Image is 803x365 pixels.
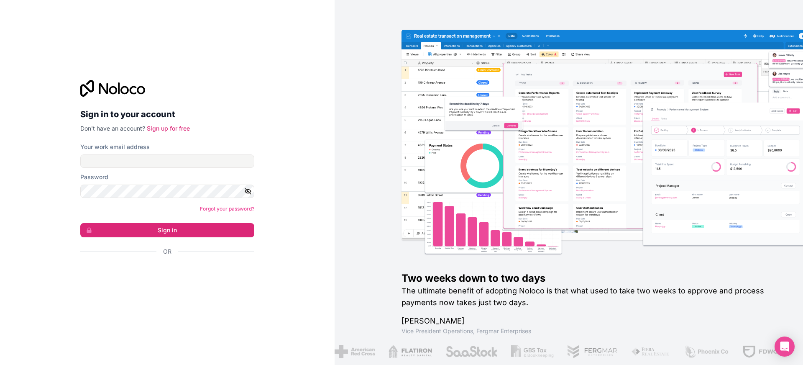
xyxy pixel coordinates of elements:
[163,247,171,256] span: Or
[511,345,554,358] img: /assets/gbstax-C-GtDUiK.png
[742,345,791,358] img: /assets/fdworks-Bi04fVtw.png
[335,345,375,358] img: /assets/american-red-cross-BAupjrZR.png
[567,345,618,358] img: /assets/fergmar-CudnrXN5.png
[200,206,254,212] a: Forgot your password?
[775,337,795,357] div: Open Intercom Messenger
[80,154,254,168] input: Email address
[80,107,254,122] h2: Sign in to your account
[684,345,729,358] img: /assets/phoenix-BREaitsQ.png
[80,223,254,237] button: Sign in
[147,125,190,132] a: Sign up for free
[401,327,776,335] h1: Vice President Operations , Fergmar Enterprises
[80,143,150,151] label: Your work email address
[80,125,145,132] span: Don't have an account?
[401,285,776,308] h2: The ultimate benefit of adopting Noloco is that what used to take two weeks to approve and proces...
[445,345,498,358] img: /assets/saastock-C6Zbiodz.png
[80,173,108,181] label: Password
[80,185,254,198] input: Password
[389,345,432,358] img: /assets/flatiron-C8eUkumj.png
[631,345,670,358] img: /assets/fiera-fwj2N5v4.png
[401,315,776,327] h1: [PERSON_NAME]
[401,272,776,285] h1: Two weeks down to two days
